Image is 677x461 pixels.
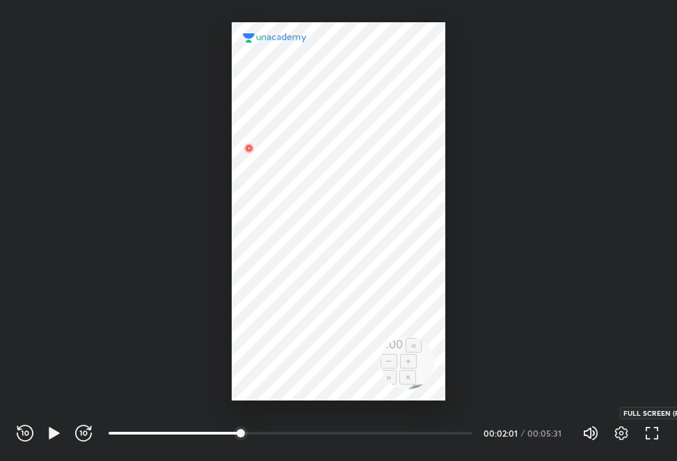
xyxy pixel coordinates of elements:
[521,429,525,437] div: /
[527,429,566,437] div: 00:05:31
[243,33,307,43] img: logo.2a7e12a2.svg
[241,140,257,156] img: wMgqJGBwKWe8AAAAABJRU5ErkJggg==
[484,429,518,437] div: 00:02:01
